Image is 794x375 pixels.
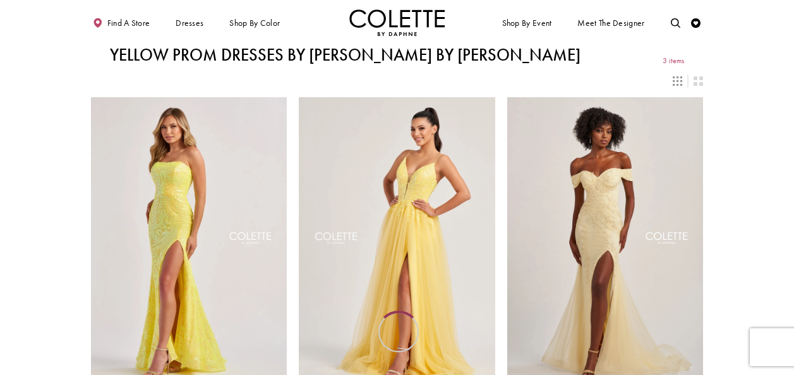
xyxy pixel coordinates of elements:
[668,9,683,36] a: Toggle search
[91,9,152,36] a: Find a store
[110,45,580,64] h1: Yellow Prom Dresses by [PERSON_NAME] by [PERSON_NAME]
[349,9,445,36] img: Colette by Daphne
[577,18,644,28] span: Meet the designer
[673,76,682,86] span: Switch layout to 3 columns
[689,9,704,36] a: Check Wishlist
[694,76,703,86] span: Switch layout to 2 columns
[227,9,282,36] span: Shop by color
[107,18,150,28] span: Find a store
[575,9,647,36] a: Meet the designer
[176,18,203,28] span: Dresses
[502,18,552,28] span: Shop By Event
[663,57,684,65] span: 3 items
[229,18,280,28] span: Shop by color
[173,9,206,36] span: Dresses
[500,9,554,36] span: Shop By Event
[85,70,709,91] div: Layout Controls
[349,9,445,36] a: Visit Home Page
